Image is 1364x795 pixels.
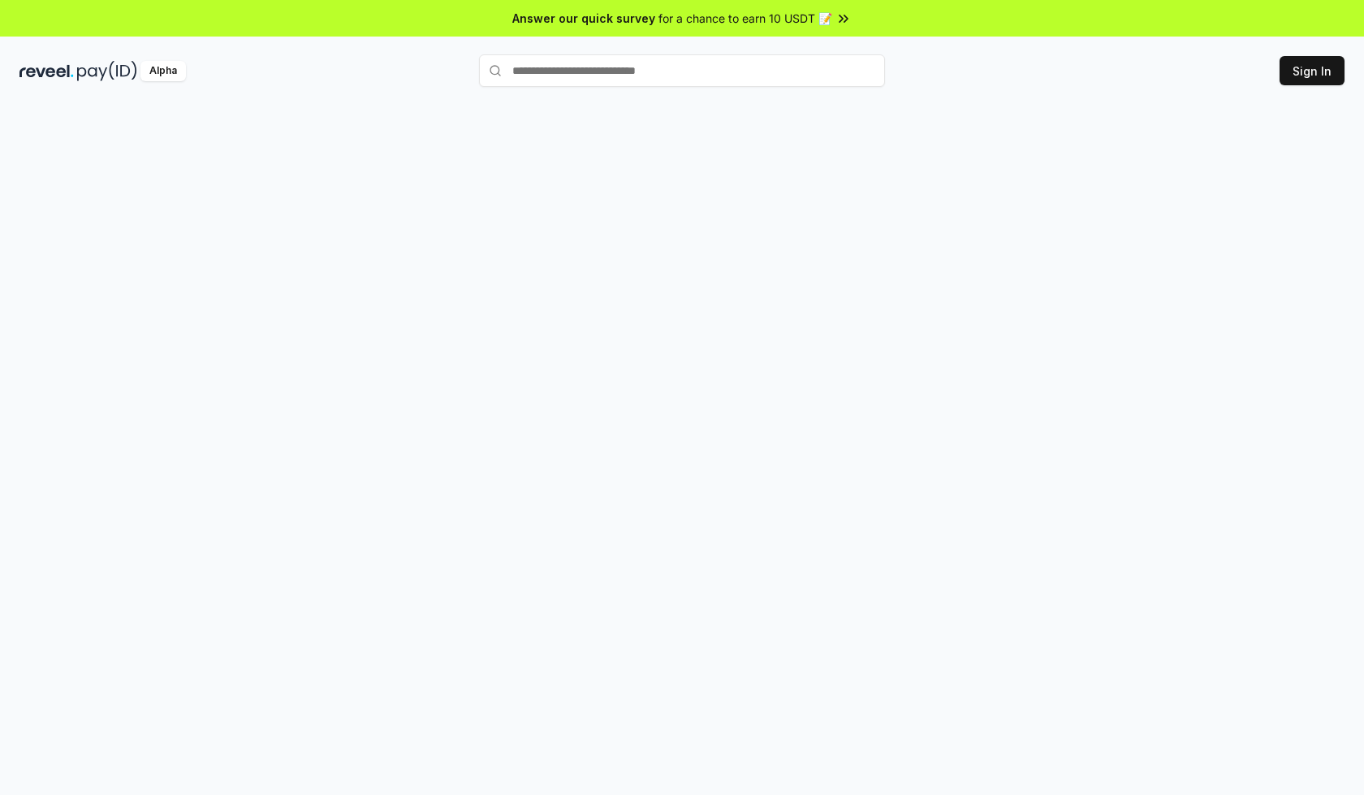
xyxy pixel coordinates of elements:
[1280,56,1345,85] button: Sign In
[77,61,137,81] img: pay_id
[512,10,655,27] span: Answer our quick survey
[19,61,74,81] img: reveel_dark
[658,10,832,27] span: for a chance to earn 10 USDT 📝
[140,61,186,81] div: Alpha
